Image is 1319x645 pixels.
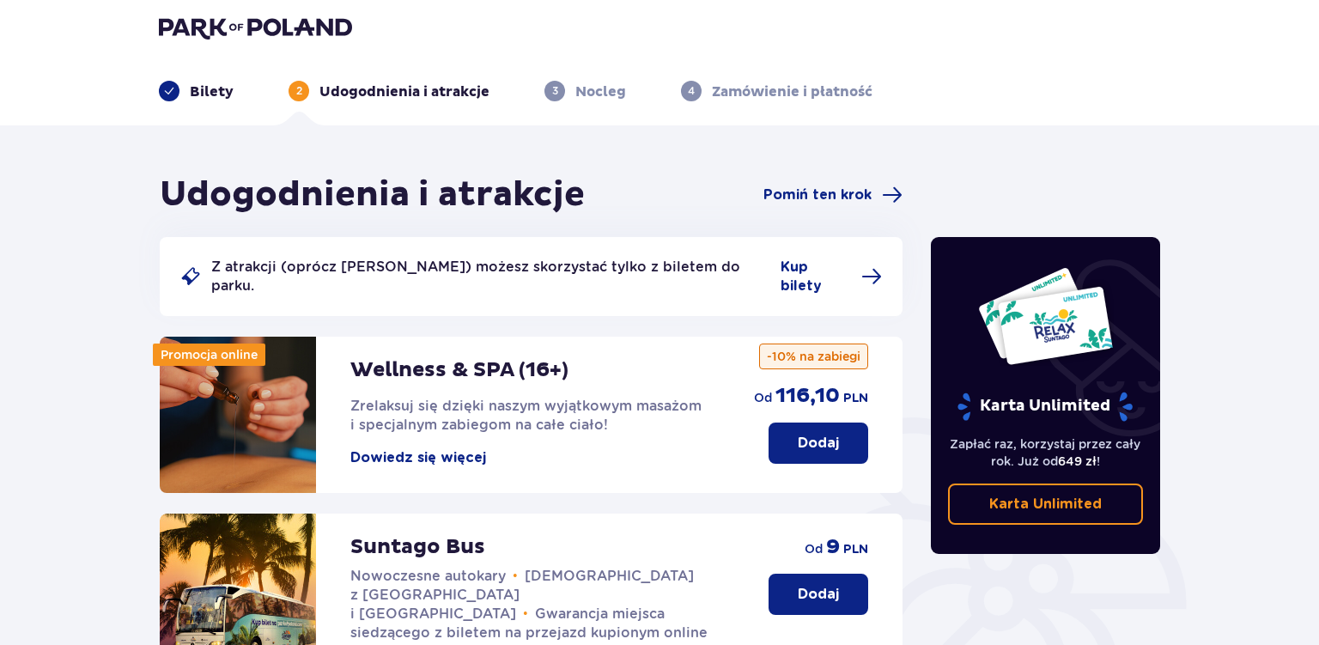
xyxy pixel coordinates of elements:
[948,435,1144,470] p: Zapłać raz, korzystaj przez cały rok. Już od !
[544,81,626,101] div: 3Nocleg
[781,258,882,295] a: Kup bilety
[688,83,695,99] p: 4
[712,82,872,101] p: Zamówienie i płatność
[513,568,518,585] span: •
[523,605,528,623] span: •
[759,344,868,369] p: -10% na zabiegi
[775,383,840,409] span: 116,10
[350,534,485,560] p: Suntago Bus
[948,484,1144,525] a: Karta Unlimited
[843,541,868,558] span: PLN
[160,337,316,493] img: attraction
[159,15,352,40] img: Park of Poland logo
[153,344,265,366] div: Promocja online
[350,398,702,433] span: Zrelaksuj się dzięki naszym wyjątkowym masażom i specjalnym zabiegom na całe ciało!
[350,448,486,467] button: Dowiedz się więcej
[989,495,1102,514] p: Karta Unlimited
[350,357,568,383] p: Wellness & SPA (16+)
[769,423,868,464] button: Dodaj
[211,258,770,295] p: Z atrakcji (oprócz [PERSON_NAME]) możesz skorzystać tylko z biletem do parku.
[798,434,839,453] p: Dodaj
[159,81,234,101] div: Bilety
[798,585,839,604] p: Dodaj
[350,568,506,584] span: Nowoczesne autokary
[781,258,851,295] span: Kup bilety
[769,574,868,615] button: Dodaj
[190,82,234,101] p: Bilety
[977,266,1114,366] img: Dwie karty całoroczne do Suntago z napisem 'UNLIMITED RELAX', na białym tle z tropikalnymi liśćmi...
[296,83,302,99] p: 2
[754,389,772,406] span: od
[575,82,626,101] p: Nocleg
[350,568,694,622] span: [DEMOGRAPHIC_DATA] z [GEOGRAPHIC_DATA] i [GEOGRAPHIC_DATA]
[763,185,903,205] a: Pomiń ten krok
[843,390,868,407] span: PLN
[763,186,872,204] span: Pomiń ten krok
[552,83,558,99] p: 3
[289,81,489,101] div: 2Udogodnienia i atrakcje
[826,534,840,560] span: 9
[1058,454,1097,468] span: 649 zł
[681,81,872,101] div: 4Zamówienie i płatność
[160,173,585,216] h1: Udogodnienia i atrakcje
[319,82,489,101] p: Udogodnienia i atrakcje
[956,392,1134,422] p: Karta Unlimited
[805,540,823,557] span: od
